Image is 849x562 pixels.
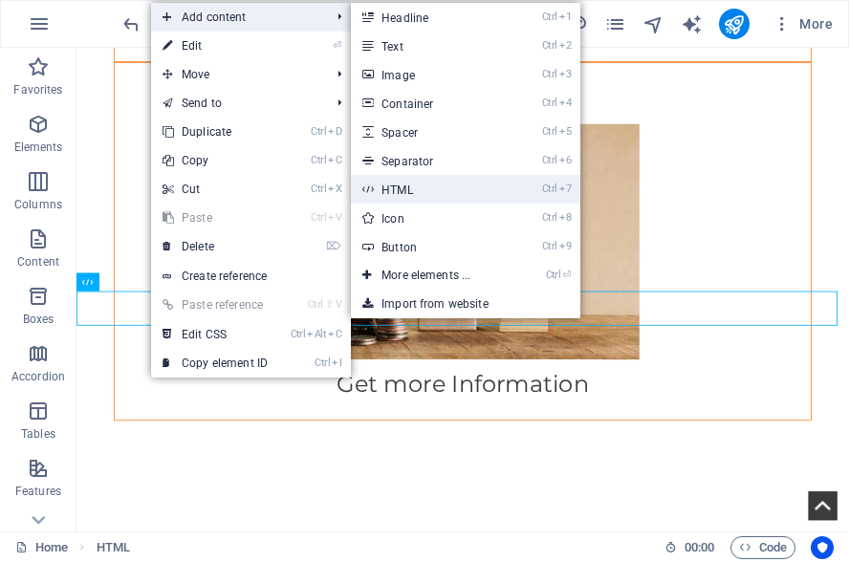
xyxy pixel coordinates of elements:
[351,3,509,32] a: Ctrl1Headline
[151,32,279,60] a: ⏎Edit
[351,89,509,118] a: Ctrl4Container
[559,68,572,80] i: 3
[562,269,571,281] i: ⏎
[351,290,580,318] a: Import from website
[559,154,572,166] i: 6
[307,328,326,340] i: Alt
[739,536,787,559] span: Code
[773,14,833,33] span: More
[151,320,279,349] a: CtrlAltCEdit CSS
[730,536,795,559] button: Code
[559,183,572,195] i: 7
[361,37,461,75] strong: Estate
[328,328,341,340] i: C
[151,204,279,232] a: CtrlVPaste
[461,37,605,75] strong: Planning
[15,536,68,559] a: Click to cancel selection. Double-click to open Pages
[542,211,557,224] i: Ctrl
[151,3,322,32] span: Add content
[328,154,341,166] i: C
[328,183,341,195] i: X
[11,369,65,384] p: Accordion
[151,349,279,378] a: CtrlICopy element ID
[291,328,306,340] i: Ctrl
[151,232,279,261] a: ⌦Delete
[13,82,62,97] p: Favorites
[351,261,509,290] a: Ctrl⏎More elements ...
[719,9,750,39] button: publish
[151,146,279,175] a: CtrlCCopy
[15,484,61,499] p: Features
[336,298,341,311] i: V
[542,39,557,52] i: Ctrl
[811,536,834,559] button: Usercentrics
[542,68,557,80] i: Ctrl
[351,60,509,89] a: Ctrl3Image
[681,12,704,35] button: text_generator
[14,140,63,155] p: Elements
[351,175,509,204] a: Ctrl7HTML
[120,12,142,35] button: undo
[151,262,351,291] a: Create reference
[604,12,627,35] button: pages
[311,125,326,138] i: Ctrl
[311,211,326,224] i: Ctrl
[120,13,142,35] i: Undo: Change HTML (Ctrl+Z)
[97,536,130,559] span: Click to select. Double-click to edit
[326,240,341,252] i: ⌦
[723,13,745,35] i: Publish
[332,357,341,369] i: I
[664,536,715,559] h6: Session time
[559,211,572,224] i: 8
[308,298,323,311] i: Ctrl
[542,240,557,252] i: Ctrl
[325,298,334,311] i: ⇧
[328,211,341,224] i: V
[542,97,557,109] i: Ctrl
[351,204,509,232] a: Ctrl8Icon
[351,232,509,261] a: Ctrl9Button
[351,118,509,146] a: Ctrl5Spacer
[151,291,279,319] a: Ctrl⇧VPaste reference
[542,11,557,23] i: Ctrl
[542,125,557,138] i: Ctrl
[14,197,62,212] p: Columns
[681,13,703,35] i: AI Writer
[559,125,572,138] i: 5
[642,12,665,35] button: navigator
[546,269,561,281] i: Ctrl
[17,254,59,270] p: Content
[698,540,701,554] span: :
[328,125,341,138] i: D
[23,312,54,327] p: Boxes
[97,536,130,559] nav: breadcrumb
[311,154,326,166] i: Ctrl
[642,13,664,35] i: Navigator
[351,32,509,60] a: Ctrl2Text
[333,39,341,52] i: ⏎
[151,118,279,146] a: CtrlDDuplicate
[21,426,55,442] p: Tables
[559,240,572,252] i: 9
[351,146,509,175] a: Ctrl6Separator
[765,9,840,39] button: More
[559,11,572,23] i: 1
[315,357,330,369] i: Ctrl
[559,39,572,52] i: 2
[542,154,557,166] i: Ctrl
[151,89,322,118] a: Send to
[559,97,572,109] i: 4
[151,175,279,204] a: CtrlXCut
[311,183,326,195] i: Ctrl
[542,183,557,195] i: Ctrl
[604,13,626,35] i: Pages (Ctrl+Alt+S)
[151,60,322,89] span: Move
[685,536,714,559] span: 00 00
